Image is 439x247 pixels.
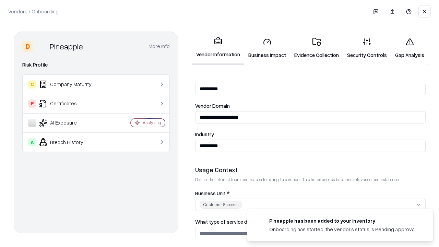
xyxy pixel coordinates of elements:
div: Company Maturity [28,80,110,89]
a: Evidence Collection [290,32,343,64]
label: Business Unit * [195,191,426,196]
div: Certificates [28,99,110,108]
div: C [28,80,36,89]
div: Onboarding has started, the vendor's status is Pending Approval. [269,226,417,233]
a: Security Controls [343,32,391,64]
a: Business Impact [244,32,290,64]
img: pineappleenergy.com [256,217,264,225]
div: Usage Context [195,166,426,174]
div: AI Exposure [28,119,110,127]
button: More info [149,40,170,52]
div: Customer Success [200,201,242,209]
div: Pineapple has been added to your inventory [269,217,417,224]
div: A [28,138,36,146]
img: Pineapple [36,41,47,52]
p: Define the internal team and reason for using this vendor. This helps assess business relevance a... [195,177,426,183]
div: Breach History [28,138,110,146]
a: Gap Analysis [391,32,428,64]
div: Pineapple [50,41,83,52]
div: F [28,99,36,108]
div: Risk Profile [22,61,170,69]
p: Vendors / Onboarding [8,8,59,15]
label: Vendor Domain [195,103,426,108]
div: D [22,41,33,52]
div: Analyzing [143,120,161,126]
label: What type of service does the vendor provide? * [195,219,426,224]
button: Customer Success [195,199,426,211]
label: Industry [195,132,426,137]
a: Vendor Information [192,32,244,65]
